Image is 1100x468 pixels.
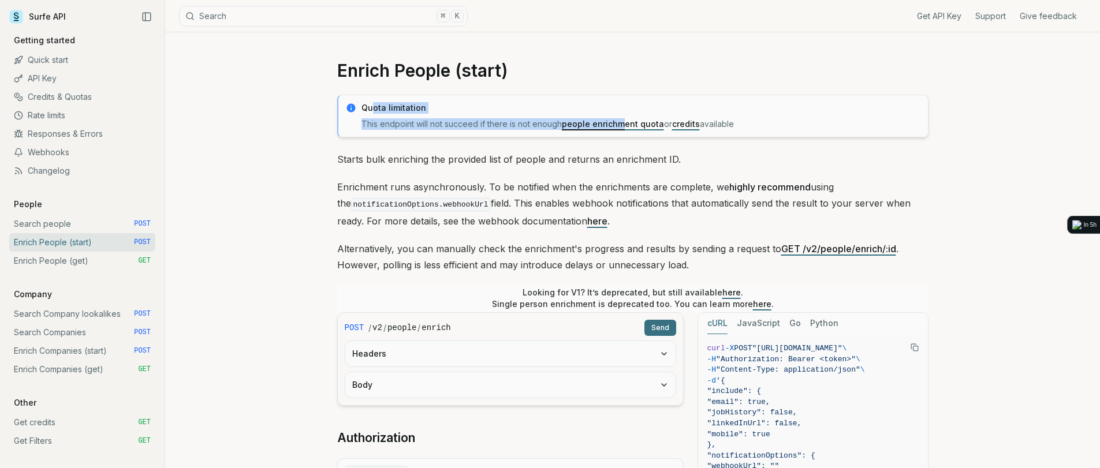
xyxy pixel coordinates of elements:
button: Go [789,313,801,334]
p: This endpoint will not succeed if there is not enough or available [361,118,921,130]
a: Authorization [337,430,415,446]
span: curl [707,344,725,353]
a: Webhooks [9,143,155,162]
button: Send [644,320,676,336]
span: "include": { [707,387,762,395]
a: GET /v2/people/enrich/:id [781,243,896,254]
span: "linkedInUrl": false, [707,419,802,428]
span: "[URL][DOMAIN_NAME]" [752,344,842,353]
a: Search Companies POST [9,323,155,342]
kbd: ⌘ [437,10,449,23]
p: Getting started [9,35,80,46]
a: Get Filters GET [9,432,155,450]
div: In 5h [1084,220,1097,230]
a: Responses & Errors [9,125,155,143]
a: Surfe API [9,8,66,25]
button: Search⌘K [179,6,468,27]
p: Quota limitation [361,102,921,114]
span: POST [134,238,151,247]
span: POST [134,346,151,355]
span: POST [134,309,151,319]
a: here [722,287,741,297]
a: Get credits GET [9,413,155,432]
a: credits [672,119,700,129]
p: People [9,199,47,210]
p: Alternatively, you can manually check the enrichment's progress and results by sending a request ... [337,241,929,273]
a: Credits & Quotas [9,88,155,106]
a: Search Company lookalikes POST [9,305,155,323]
a: Give feedback [1020,10,1077,22]
code: people [387,322,416,334]
a: Search people POST [9,215,155,233]
span: / [368,322,371,334]
a: Enrich People (get) GET [9,252,155,270]
strong: highly recommend [729,181,811,193]
code: notificationOptions.webhookUrl [351,198,491,211]
a: Enrich Companies (get) GET [9,360,155,379]
span: \ [860,365,865,374]
span: \ [856,355,860,364]
a: Enrich Companies (start) POST [9,342,155,360]
span: "email": true, [707,398,770,406]
span: -H [707,355,717,364]
a: Support [975,10,1006,22]
p: Other [9,397,41,409]
code: enrich [422,322,450,334]
span: "mobile": true [707,430,770,439]
span: / [417,322,420,334]
a: people enrichment quota [562,119,664,129]
button: Body [345,372,676,398]
span: GET [138,418,151,427]
button: Collapse Sidebar [138,8,155,25]
code: v2 [372,322,382,334]
h1: Enrich People (start) [337,60,929,81]
span: '{ [716,376,725,385]
span: -H [707,365,717,374]
p: Company [9,289,57,300]
a: Quick start [9,51,155,69]
span: POST [345,322,364,334]
a: Rate limits [9,106,155,125]
a: Get API Key [917,10,961,22]
kbd: K [451,10,464,23]
span: -X [725,344,734,353]
button: JavaScript [737,313,780,334]
span: GET [138,365,151,374]
button: Copy Text [906,339,923,356]
button: Python [810,313,838,334]
span: GET [138,256,151,265]
a: here [587,215,607,227]
span: "Authorization: Bearer <token>" [716,355,856,364]
p: Looking for V1? It’s deprecated, but still available . Single person enrichment is deprecated too... [492,287,774,310]
button: Headers [345,341,676,366]
span: POST [134,219,151,229]
a: Changelog [9,162,155,180]
span: "notificationOptions": { [707,451,815,460]
span: -d [707,376,717,385]
span: \ [842,344,847,353]
span: GET [138,436,151,445]
span: }, [707,440,717,449]
p: Enrichment runs asynchronously. To be notified when the enrichments are complete, we using the fi... [337,179,929,229]
span: POST [734,344,752,353]
img: logo [1072,220,1082,230]
button: cURL [707,313,728,334]
span: "jobHistory": false, [707,408,797,417]
span: "Content-Type: application/json" [716,365,860,374]
p: Starts bulk enriching the provided list of people and returns an enrichment ID. [337,151,929,167]
span: / [383,322,386,334]
a: Enrich People (start) POST [9,233,155,252]
span: POST [134,328,151,337]
a: here [753,299,771,309]
a: API Key [9,69,155,88]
